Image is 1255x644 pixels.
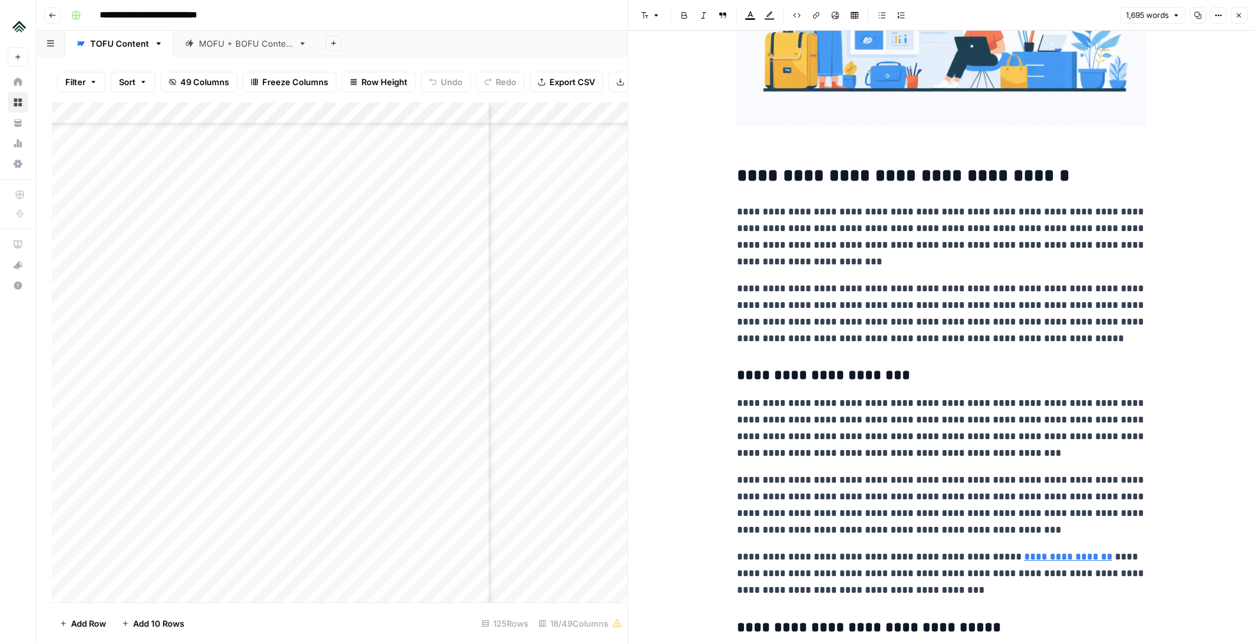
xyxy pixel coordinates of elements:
[161,72,237,92] button: 49 Columns
[8,92,28,113] a: Browse
[8,275,28,296] button: Help + Support
[496,76,516,88] span: Redo
[133,617,184,630] span: Add 10 Rows
[52,613,114,634] button: Add Row
[533,613,627,634] div: 18/49 Columns
[476,72,525,92] button: Redo
[8,10,28,42] button: Workspace: Uplisting
[361,76,407,88] span: Row Height
[421,72,471,92] button: Undo
[114,613,192,634] button: Add 10 Rows
[1120,7,1186,24] button: 1,695 words
[8,133,28,154] a: Usage
[8,255,28,275] div: What's new?
[57,72,106,92] button: Filter
[65,31,174,56] a: TOFU Content
[242,72,336,92] button: Freeze Columns
[8,154,28,174] a: Settings
[477,613,533,634] div: 125 Rows
[1126,10,1169,21] span: 1,695 words
[549,76,595,88] span: Export CSV
[180,76,229,88] span: 49 Columns
[174,31,318,56] a: MOFU + BOFU Content
[8,255,28,275] button: What's new?
[441,76,462,88] span: Undo
[530,72,603,92] button: Export CSV
[71,617,106,630] span: Add Row
[119,76,136,88] span: Sort
[8,72,28,92] a: Home
[8,113,28,133] a: Your Data
[8,234,28,255] a: AirOps Academy
[8,15,31,38] img: Uplisting Logo
[65,76,86,88] span: Filter
[342,72,416,92] button: Row Height
[262,76,328,88] span: Freeze Columns
[111,72,155,92] button: Sort
[199,37,293,50] div: MOFU + BOFU Content
[90,37,149,50] div: TOFU Content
